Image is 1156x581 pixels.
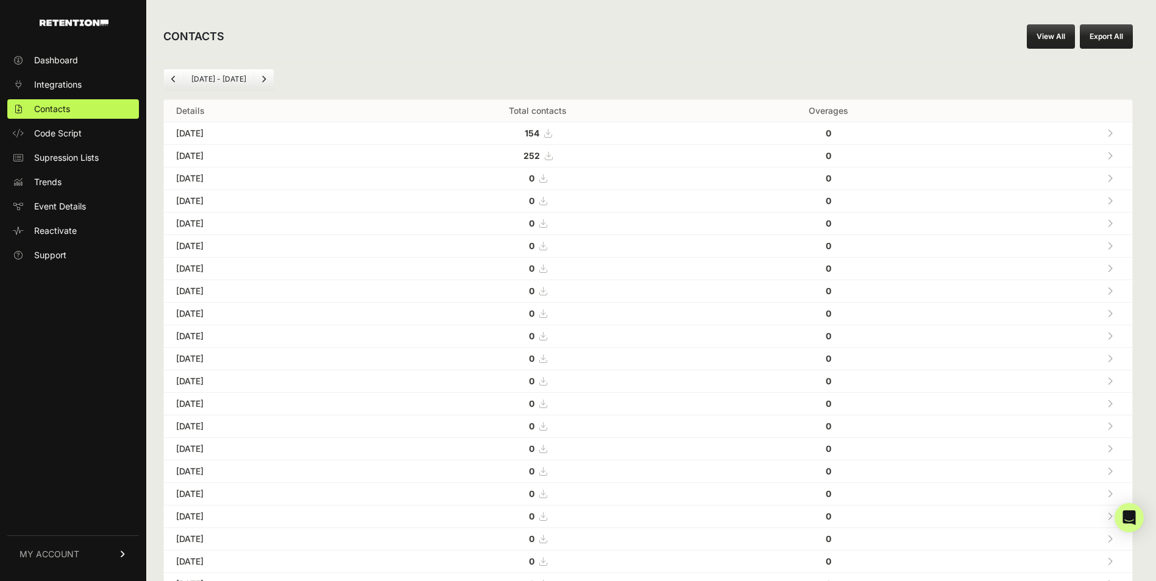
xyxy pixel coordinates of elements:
strong: 0 [529,308,534,319]
th: Overages [701,100,956,122]
td: [DATE] [164,393,375,415]
strong: 0 [529,173,534,183]
strong: 0 [826,398,831,409]
strong: 0 [529,331,534,341]
a: Trends [7,172,139,192]
a: 252 [523,150,552,161]
a: Reactivate [7,221,139,241]
td: [DATE] [164,528,375,551]
td: [DATE] [164,280,375,303]
td: [DATE] [164,415,375,438]
strong: 0 [529,398,534,409]
td: [DATE] [164,505,375,528]
strong: 0 [826,241,831,251]
a: Event Details [7,197,139,216]
td: [DATE] [164,325,375,348]
strong: 0 [826,218,831,228]
span: Supression Lists [34,152,99,164]
strong: 0 [826,195,831,206]
strong: 0 [529,195,534,206]
strong: 0 [826,376,831,386]
strong: 0 [826,533,831,544]
td: [DATE] [164,235,375,258]
span: Trends [34,176,62,188]
td: [DATE] [164,167,375,190]
img: Retention.com [40,19,108,26]
td: [DATE] [164,122,375,145]
strong: 0 [826,128,831,138]
strong: 0 [826,173,831,183]
button: Export All [1080,24,1133,49]
strong: 252 [523,150,540,161]
th: Total contacts [375,100,701,122]
td: [DATE] [164,348,375,370]
a: View All [1027,24,1075,49]
strong: 0 [826,556,831,566]
a: Integrations [7,75,139,94]
strong: 0 [826,488,831,499]
strong: 0 [826,511,831,521]
strong: 0 [529,421,534,431]
strong: 0 [826,421,831,431]
span: Reactivate [34,225,77,237]
td: [DATE] [164,303,375,325]
a: Dashboard [7,51,139,70]
td: [DATE] [164,213,375,235]
li: [DATE] - [DATE] [183,74,254,84]
h2: CONTACTS [163,28,224,45]
a: Support [7,245,139,265]
a: 154 [525,128,551,138]
td: [DATE] [164,190,375,213]
span: Code Script [34,127,82,139]
a: Contacts [7,99,139,119]
span: MY ACCOUNT [20,548,79,560]
a: Supression Lists [7,148,139,167]
a: Next [254,69,274,89]
span: Support [34,249,66,261]
strong: 0 [529,218,534,228]
strong: 0 [826,331,831,341]
strong: 0 [529,533,534,544]
span: Contacts [34,103,70,115]
strong: 0 [826,150,831,161]
strong: 0 [826,353,831,364]
strong: 0 [529,376,534,386]
strong: 0 [826,263,831,273]
td: [DATE] [164,460,375,483]
td: [DATE] [164,258,375,280]
td: [DATE] [164,145,375,167]
strong: 0 [529,353,534,364]
td: [DATE] [164,551,375,573]
strong: 154 [525,128,539,138]
span: Event Details [34,200,86,213]
th: Details [164,100,375,122]
strong: 0 [529,511,534,521]
strong: 0 [529,466,534,476]
strong: 0 [529,488,534,499]
strong: 0 [529,443,534,454]
strong: 0 [529,286,534,296]
td: [DATE] [164,370,375,393]
span: Integrations [34,79,82,91]
a: MY ACCOUNT [7,535,139,572]
strong: 0 [529,556,534,566]
a: Previous [164,69,183,89]
strong: 0 [529,263,534,273]
div: Open Intercom Messenger [1115,503,1144,532]
td: [DATE] [164,483,375,505]
a: Code Script [7,124,139,143]
strong: 0 [529,241,534,251]
span: Dashboard [34,54,78,66]
strong: 0 [826,286,831,296]
strong: 0 [826,443,831,454]
strong: 0 [826,466,831,476]
strong: 0 [826,308,831,319]
td: [DATE] [164,438,375,460]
